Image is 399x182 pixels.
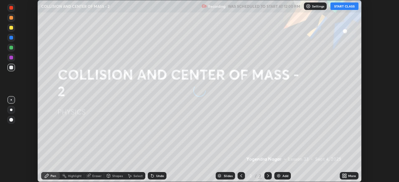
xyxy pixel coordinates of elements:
div: Undo [156,174,164,177]
div: Pen [50,174,56,177]
button: START CLASS [330,2,358,10]
p: Recording [208,4,225,9]
div: 2 [248,174,254,178]
h5: WAS SCHEDULED TO START AT 12:00 PM [228,3,300,9]
p: Settings [312,5,324,8]
img: recording.375f2c34.svg [202,4,207,9]
p: COLLISION AND CENTER OF MASS - 2 [41,4,109,9]
img: class-settings-icons [306,4,311,9]
img: add-slide-button [276,173,281,178]
div: Select [133,174,143,177]
div: Eraser [92,174,102,177]
div: Add [282,174,288,177]
div: 2 [258,173,262,179]
div: Highlight [68,174,82,177]
div: / [255,174,257,178]
div: Slides [224,174,233,177]
div: Shapes [112,174,123,177]
div: More [348,174,356,177]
